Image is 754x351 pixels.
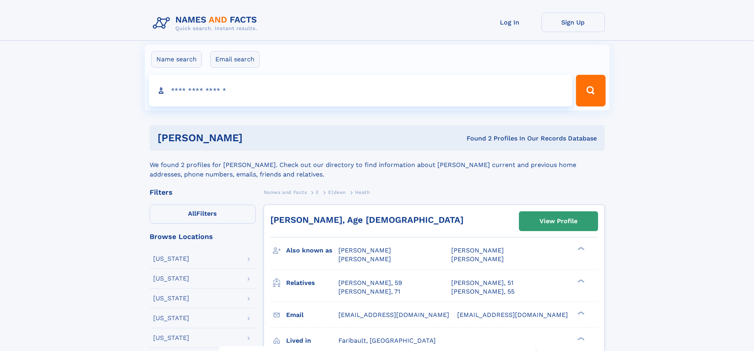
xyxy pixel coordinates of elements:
[150,13,264,34] img: Logo Names and Facts
[338,255,391,263] span: [PERSON_NAME]
[264,187,307,197] a: Names and Facts
[153,256,189,262] div: [US_STATE]
[158,133,355,143] h1: [PERSON_NAME]
[338,287,400,296] a: [PERSON_NAME], 71
[355,134,597,143] div: Found 2 Profiles In Our Records Database
[151,51,202,68] label: Name search
[153,295,189,302] div: [US_STATE]
[150,189,256,196] div: Filters
[270,215,463,225] a: [PERSON_NAME], Age [DEMOGRAPHIC_DATA]
[576,75,605,106] button: Search Button
[451,279,513,287] a: [PERSON_NAME], 51
[210,51,260,68] label: Email search
[153,275,189,282] div: [US_STATE]
[338,311,449,319] span: [EMAIL_ADDRESS][DOMAIN_NAME]
[316,190,319,195] span: E
[153,335,189,341] div: [US_STATE]
[519,212,598,231] a: View Profile
[150,233,256,240] div: Browse Locations
[575,246,585,251] div: ❯
[149,75,573,106] input: search input
[541,13,605,32] a: Sign Up
[316,187,319,197] a: E
[451,247,504,254] span: [PERSON_NAME]
[355,190,370,195] span: Heath
[286,308,338,322] h3: Email
[188,210,196,217] span: All
[286,334,338,347] h3: Lived in
[338,247,391,254] span: [PERSON_NAME]
[150,151,605,179] div: We found 2 profiles for [PERSON_NAME]. Check out our directory to find information about [PERSON_...
[539,212,577,230] div: View Profile
[338,279,402,287] a: [PERSON_NAME], 59
[328,190,346,195] span: Eldeen
[286,244,338,257] h3: Also known as
[575,278,585,283] div: ❯
[457,311,568,319] span: [EMAIL_ADDRESS][DOMAIN_NAME]
[150,205,256,224] label: Filters
[153,315,189,321] div: [US_STATE]
[575,336,585,341] div: ❯
[451,287,515,296] a: [PERSON_NAME], 55
[338,337,436,344] span: Faribault, [GEOGRAPHIC_DATA]
[478,13,541,32] a: Log In
[286,276,338,290] h3: Relatives
[575,310,585,315] div: ❯
[451,255,504,263] span: [PERSON_NAME]
[328,187,346,197] a: Eldeen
